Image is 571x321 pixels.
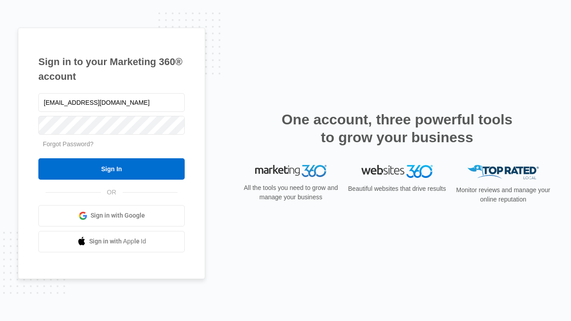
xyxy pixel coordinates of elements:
[101,188,123,197] span: OR
[38,205,185,226] a: Sign in with Google
[255,165,327,177] img: Marketing 360
[361,165,433,178] img: Websites 360
[91,211,145,220] span: Sign in with Google
[241,183,341,202] p: All the tools you need to grow and manage your business
[279,111,515,146] h2: One account, three powerful tools to grow your business
[38,158,185,180] input: Sign In
[38,54,185,84] h1: Sign in to your Marketing 360® account
[453,185,553,204] p: Monitor reviews and manage your online reputation
[43,140,94,148] a: Forgot Password?
[468,165,539,180] img: Top Rated Local
[38,93,185,112] input: Email
[89,237,146,246] span: Sign in with Apple Id
[347,184,447,193] p: Beautiful websites that drive results
[38,231,185,252] a: Sign in with Apple Id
